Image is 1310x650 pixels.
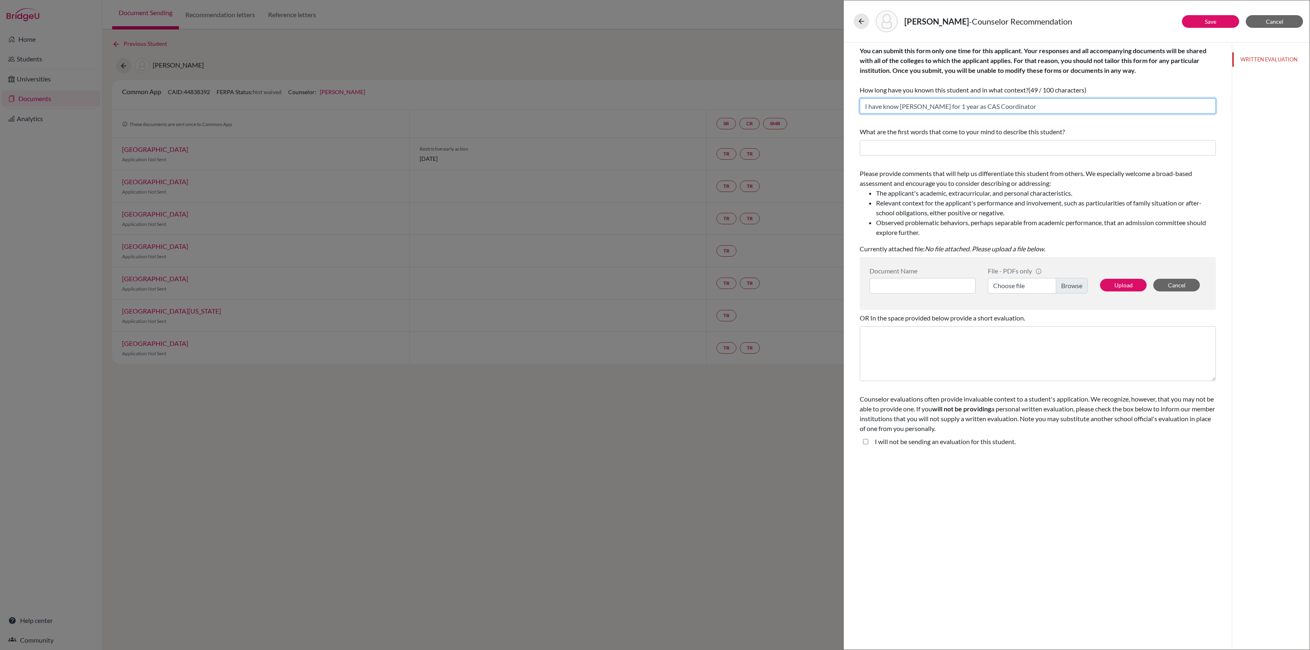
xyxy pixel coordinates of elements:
[870,267,976,275] div: Document Name
[860,47,1206,94] span: How long have you known this student and in what context?
[860,165,1216,257] div: Currently attached file:
[904,16,969,26] strong: [PERSON_NAME]
[1028,86,1086,94] span: (49 / 100 characters)
[1153,279,1200,291] button: Cancel
[876,218,1216,237] li: Observed problematic behaviors, perhaps separable from academic performance, that an admission co...
[860,395,1215,432] span: Counselor evaluations often provide invaluable context to a student's application. We recognize, ...
[1100,279,1147,291] button: Upload
[932,405,991,413] b: will not be providing
[860,47,1206,74] b: You can submit this form only one time for this applicant. Your responses and all accompanying do...
[860,314,1025,322] span: OR In the space provided below provide a short evaluation.
[1232,52,1310,67] button: WRITTEN EVALUATION
[988,278,1088,293] label: Choose file
[988,267,1088,275] div: File - PDFs only
[925,245,1045,253] i: No file attached. Please upload a file below.
[969,16,1072,26] span: - Counselor Recommendation
[860,169,1216,237] span: Please provide comments that will help us differentiate this student from others. We especially w...
[1035,268,1042,275] span: info
[876,188,1216,198] li: The applicant's academic, extracurricular, and personal characteristics.
[875,437,1016,447] label: I will not be sending an evaluation for this student.
[876,198,1216,218] li: Relevant context for the applicant's performance and involvement, such as particularities of fami...
[860,128,1065,135] span: What are the first words that come to your mind to describe this student?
